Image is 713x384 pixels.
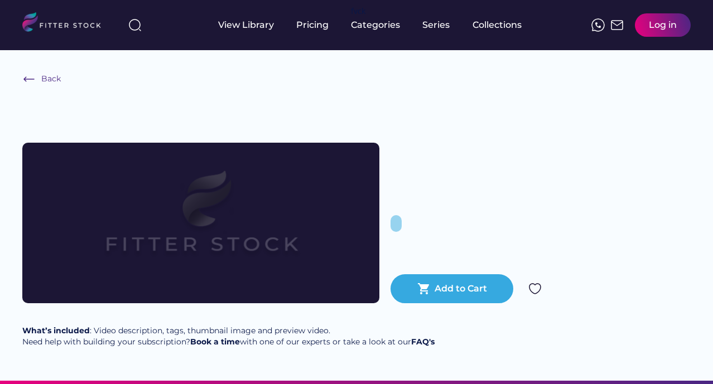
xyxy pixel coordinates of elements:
[218,19,274,31] div: View Library
[22,72,36,86] img: Frame%20%286%29.svg
[591,18,605,32] img: meteor-icons_whatsapp%20%281%29.svg
[22,325,90,336] strong: What’s included
[351,19,400,31] div: Categories
[22,325,435,347] div: : Video description, tags, thumbnail image and preview video. Need help with building your subscr...
[128,18,142,32] img: search-normal%203.svg
[41,74,61,85] div: Back
[473,19,522,31] div: Collections
[411,337,435,347] a: FAQ's
[649,19,677,31] div: Log in
[610,18,624,32] img: Frame%2051.svg
[435,283,487,295] div: Add to Cart
[528,282,542,295] img: Group%201000002324.svg
[422,19,450,31] div: Series
[351,6,365,17] div: fvck
[58,143,344,303] img: Frame%2079%20%281%29.svg
[190,337,240,347] a: Book a time
[417,282,431,295] button: shopping_cart
[22,12,110,35] img: LOGO.svg
[296,19,329,31] div: Pricing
